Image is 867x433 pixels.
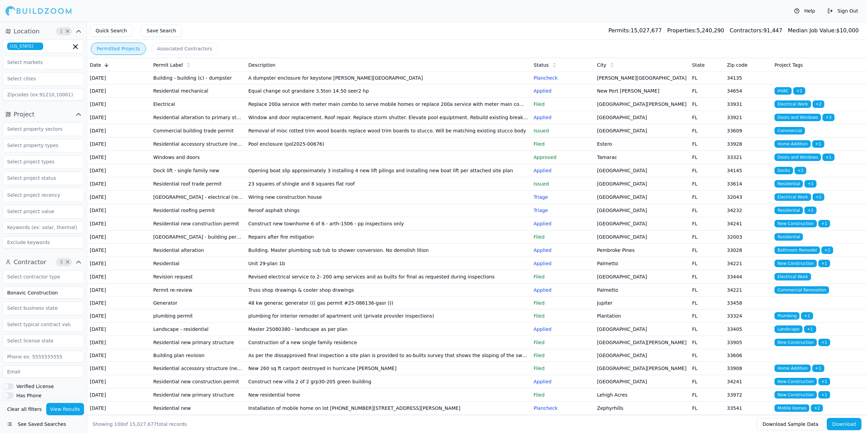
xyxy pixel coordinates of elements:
[246,270,531,284] td: Revised electrical service to 2- 200 amp services and as builts for final as requested during ins...
[774,339,817,346] span: New Construction
[594,164,689,177] td: [GEOGRAPHIC_DATA]
[3,418,84,430] button: See Saved Searches
[90,25,133,37] button: Quick Search
[150,138,246,151] td: Residential accessory structure (new addition or remodel)
[246,138,531,151] td: Pool enclosure (pol2025-00676)
[689,297,724,309] td: FL
[534,75,591,81] p: Plancheck
[246,349,531,362] td: As per the dissapproved final inspection a site plan is provided to as-builts survey that shows t...
[804,207,817,214] span: + 1
[804,180,817,188] span: + 1
[3,139,75,151] input: Select property types
[150,362,246,375] td: Residential accessory structure (new addition or remodel)
[87,138,150,151] td: [DATE]
[87,98,150,111] td: [DATE]
[689,257,724,270] td: FL
[534,287,591,293] p: Applied
[774,325,802,333] span: Landscape
[87,257,150,270] td: [DATE]
[534,365,591,372] p: Filed
[594,230,689,244] td: [GEOGRAPHIC_DATA]
[774,365,811,372] span: Home Addition
[534,154,591,161] p: Approved
[689,217,724,230] td: FL
[594,388,689,402] td: Lehigh Acres
[87,388,150,402] td: [DATE]
[594,191,689,204] td: [GEOGRAPHIC_DATA]
[7,43,43,50] span: [US_STATE]
[724,257,772,270] td: 34221
[246,362,531,375] td: New 260 sq ft carport destroyed in hurricane [PERSON_NAME]
[3,271,75,283] input: Select contractor type
[150,375,246,388] td: Residential new construction permit
[594,111,689,124] td: [GEOGRAPHIC_DATA]
[246,336,531,349] td: Construction of a new single family residence
[594,323,689,336] td: [GEOGRAPHIC_DATA]
[46,403,84,415] button: View Results
[594,138,689,151] td: Estero
[689,164,724,177] td: FL
[724,111,772,124] td: 33921
[3,366,84,378] input: Email
[534,141,591,147] p: Filed
[246,217,531,230] td: Construct new townhome 6 of 6 - arth-1506 - pp inspections only
[812,365,824,372] span: + 1
[791,5,819,16] button: Help
[534,378,591,385] p: Applied
[534,87,591,94] p: Applied
[594,309,689,323] td: Plantation
[594,402,689,415] td: Zephyrhills
[818,260,831,267] span: + 1
[788,27,836,34] span: Median Job Value:
[246,230,531,244] td: Repairs after fire mitigation
[534,405,591,412] p: Plancheck
[3,56,75,68] input: Select markets
[594,362,689,375] td: [GEOGRAPHIC_DATA][PERSON_NAME]
[3,302,75,314] input: Select business state
[724,362,772,375] td: 33908
[151,43,218,55] button: Associated Contractors
[3,73,75,85] input: Select cities
[689,388,724,402] td: FL
[774,180,803,188] span: Residential
[594,98,689,111] td: [GEOGRAPHIC_DATA][PERSON_NAME]
[724,72,772,84] td: 34135
[3,205,75,218] input: Select project value
[724,349,772,362] td: 33606
[58,259,65,266] span: 3
[150,217,246,230] td: Residential new construction permit
[689,111,724,124] td: FL
[689,72,724,84] td: FL
[14,27,39,36] span: Location
[87,349,150,362] td: [DATE]
[774,193,811,201] span: Electrical Work
[774,87,792,95] span: HVAC
[3,335,75,347] input: Select license state
[16,384,54,389] label: Verified License
[724,284,772,297] td: 34221
[150,191,246,204] td: [GEOGRAPHIC_DATA] - electrical (residential) - new construction
[246,244,531,257] td: Building. Master plumbing sub tub to shower conversion. No demolish lition
[87,336,150,349] td: [DATE]
[16,393,41,398] label: Has Phone
[594,257,689,270] td: Palmetto
[689,204,724,217] td: FL
[65,30,70,33] span: Clear Location filters
[150,323,246,336] td: Landscape - residential
[818,378,831,385] span: + 1
[87,230,150,244] td: [DATE]
[689,270,724,284] td: FL
[594,297,689,309] td: Jupiter
[724,336,772,349] td: 33905
[774,246,820,254] span: Bathroom Remodel
[724,84,772,98] td: 34654
[801,312,813,320] span: + 1
[667,27,724,35] div: 5,240,290
[594,244,689,257] td: Pembroke Pines
[724,204,772,217] td: 34232
[724,217,772,230] td: 34241
[811,404,823,412] span: + 2
[812,140,824,148] span: + 1
[774,114,821,121] span: Doors and Windows
[246,284,531,297] td: Truss shop drawings & cooler shop drawings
